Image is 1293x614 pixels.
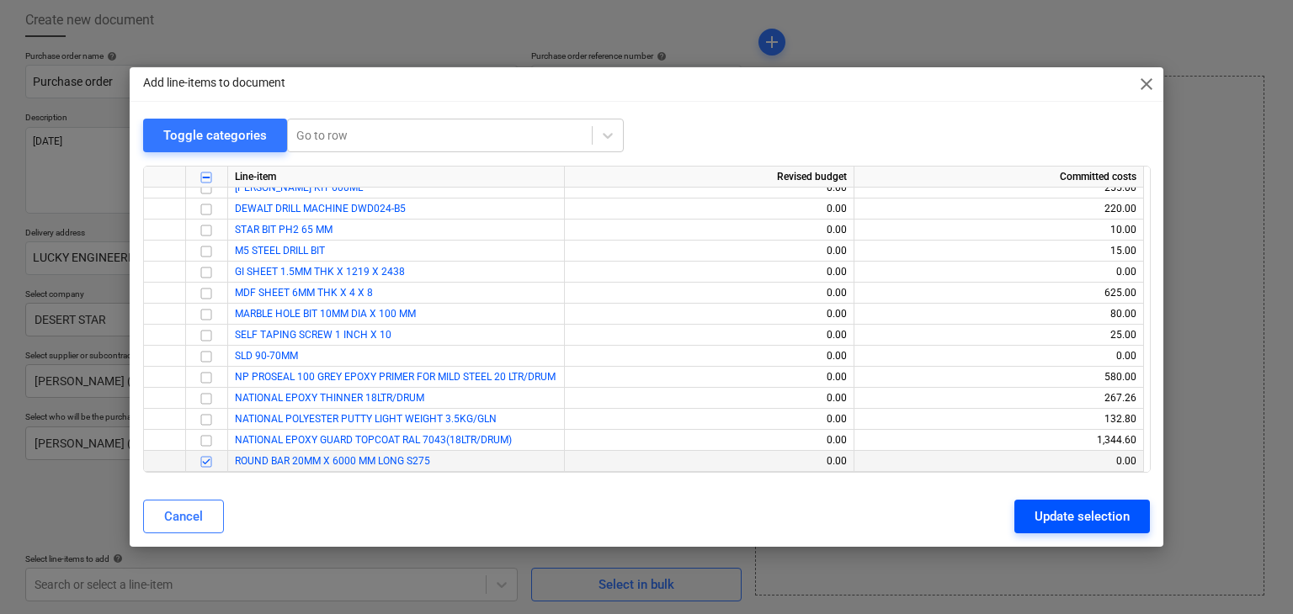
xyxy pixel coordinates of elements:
div: 1,344.60 [861,430,1136,451]
div: 0.00 [861,451,1136,472]
div: 10.00 [861,220,1136,241]
div: 0.00 [572,451,847,472]
div: 625.00 [861,283,1136,304]
div: 0.00 [572,325,847,346]
div: Toggle categories [163,124,267,146]
a: DEWALT DRILL MACHINE DWD024-B5 [235,203,406,214]
span: close [1136,74,1157,94]
div: 0.00 [861,346,1136,367]
a: ROUND BAR 20MM X 6000 MM LONG S275 [235,455,430,467]
a: M5 STEEL DRILL BIT [235,245,325,257]
div: 80.00 [861,304,1136,325]
a: NP PROSEAL 100 GREY EPOXY PRIMER FOR MILD STEEL 20 LTR/DRUM [235,371,556,383]
div: 132.80 [861,409,1136,430]
div: 580.00 [861,367,1136,388]
div: 0.00 [572,177,847,198]
iframe: Chat Widget [1209,533,1293,614]
div: 0.00 [572,220,847,241]
div: Cancel [164,505,203,527]
div: 0.00 [572,430,847,451]
div: Revised budget [565,167,854,188]
div: 0.00 [572,346,847,367]
button: Cancel [143,500,224,533]
div: 0.00 [572,409,847,430]
a: SELF TAPING SCREW 1 INCH X 10 [235,329,391,341]
div: 267.26 [861,388,1136,409]
a: NATIONAL EPOXY GUARD TOPCOAT RAL 7043(18LTR/DRUM) [235,434,512,446]
div: Update selection [1035,505,1130,527]
div: Committed costs [854,167,1144,188]
a: STAR BIT PH2 65 MM [235,224,333,236]
div: 0.00 [572,241,847,262]
a: NATIONAL EPOXY THINNER 18LTR/DRUM [235,392,424,404]
div: 0.00 [572,388,847,409]
p: Add line-items to document [143,74,285,92]
a: SLD 90-70MM [235,350,298,362]
div: 0.00 [572,262,847,283]
a: NATIONAL POLYESTER PUTTY LIGHT WEIGHT 3.5KG/GLN [235,413,497,425]
div: 0.00 [572,304,847,325]
div: 25.00 [861,325,1136,346]
a: GI SHEET 1.5MM THK X 1219 X 2438 [235,266,405,278]
div: 15.00 [861,241,1136,262]
div: 220.00 [861,198,1136,220]
div: 0.00 [572,283,847,304]
a: MDF SHEET 6MM THK X 4 X 8 [235,287,373,299]
a: [PERSON_NAME] KIT 600ML [235,182,363,193]
button: Toggle categories [143,119,287,152]
span: BASON KIT 600ML [235,182,363,193]
div: 0.00 [861,262,1136,283]
div: Line-item [228,167,565,188]
div: 255.00 [861,177,1136,198]
button: Update selection [1014,500,1150,533]
div: 0.00 [572,198,847,220]
div: 0.00 [572,367,847,388]
a: MARBLE HOLE BIT 10MM DIA X 100 MM [235,308,416,320]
